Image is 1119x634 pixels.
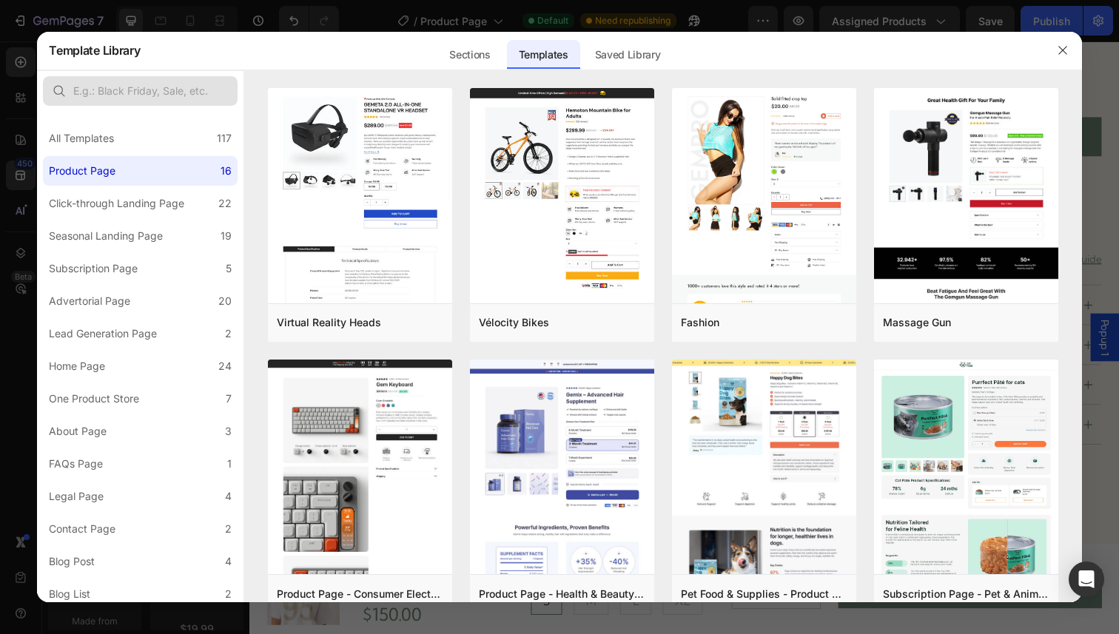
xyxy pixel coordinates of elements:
h2: Template Library [49,31,140,70]
div: Blog List [49,585,90,603]
div: Massage Gun [883,314,951,331]
span: M [343,564,354,579]
div: Subscription Page [49,260,138,277]
div: 19 [221,227,232,245]
div: Product Page [49,162,115,180]
span: XL [610,24,625,39]
span: XL [434,564,450,579]
div: All Templates [49,129,114,147]
div: 24 [218,357,232,375]
div: 7 [226,390,232,408]
span: S [300,564,306,579]
div: Legal Page [49,488,104,505]
div: Vélocity Bikes [479,314,549,331]
input: E.g.: Black Friday, Sale, etc. [43,76,238,106]
span: S [475,24,482,39]
span: Popup 1 [866,284,881,321]
div: Contact Page [49,520,115,538]
div: Open Intercom Messenger [1069,562,1104,597]
p: Materials Used [473,343,543,359]
p: Size Guide [820,215,870,231]
legend: Size: S [287,533,320,552]
div: 16 [221,162,232,180]
div: FAQs Page [49,455,103,473]
div: One Product Store [49,390,139,408]
button: ADD TO BAG [571,78,870,118]
a: Rich Text Editor. Editing area: main [820,215,870,231]
div: 20 [218,292,232,310]
p: Care Instructions [473,384,551,399]
div: 2 [225,325,232,343]
div: 5 [226,260,232,277]
div: 4 [225,553,232,570]
div: Seasonal Landing Page [49,227,163,245]
input: quantity [523,540,557,579]
div: Home Page [49,357,105,375]
div: 4 [225,488,232,505]
img: fashion.png [672,88,856,606]
div: 3 [225,422,232,440]
span: M [519,24,529,39]
span: Custom code [463,148,870,166]
div: About Page [49,422,107,440]
div: Sections [437,40,502,70]
div: Lead Generation Page [49,325,157,343]
div: Product Page - Consumer Electronics - Keyboard [277,585,443,603]
div: 117 [217,129,232,147]
button: decrement [493,540,523,579]
p: Product Details [473,262,545,277]
div: Saved Library [583,40,673,70]
div: Click-through Landing Page [49,195,184,212]
button: decrement [463,78,494,118]
div: Subscription Page - Pet & Animals - Gem Cat Food - Style 4 [883,585,1049,603]
button: increment [527,78,557,118]
div: Templates [507,40,580,70]
input: quantity [494,78,527,118]
div: Blog Post [49,553,95,570]
div: ADD TO BAG [683,90,759,107]
div: 22 [218,195,232,212]
span: L [566,24,573,39]
div: Product Page - Health & Beauty - Hair Supplement [479,585,645,603]
div: 2 [225,520,232,538]
button: increment [557,540,587,579]
p: What’s Included [473,303,550,318]
div: Pet Food & Supplies - Product Page with Bundle [681,585,847,603]
div: Advertorial Page [49,292,130,310]
div: Fashion [681,314,719,331]
div: ADD TO BAG [698,551,773,568]
a: Fluer [114,539,271,570]
span: L [391,564,397,579]
div: $150.00 [114,574,271,596]
div: 1 [227,455,232,473]
div: 2 [225,585,232,603]
div: Virtual Reality Heads [277,314,381,331]
button: ADD TO BAG [601,539,870,580]
span: Publish the page to see the content. [463,169,870,183]
p: 4.7 (17 reviews) [200,524,269,537]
